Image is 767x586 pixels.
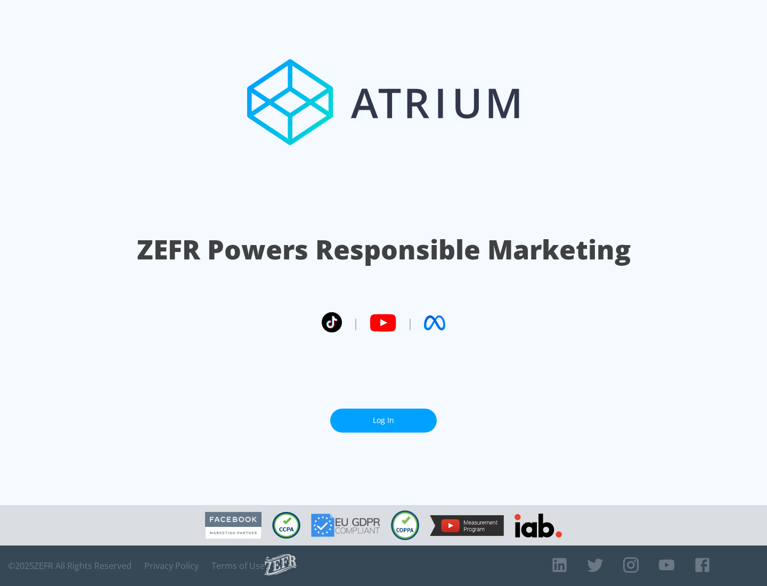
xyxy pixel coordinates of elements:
img: COPPA Compliant [391,510,419,540]
span: | [353,315,359,331]
a: Privacy Policy [144,560,199,571]
span: © 2025 ZEFR All Rights Reserved [8,560,132,571]
span: | [407,315,413,331]
img: CCPA Compliant [272,512,300,539]
a: Terms of Use [211,560,265,571]
img: Facebook Marketing Partner [205,512,262,539]
a: Log In [330,409,437,433]
img: IAB [515,514,562,538]
img: GDPR Compliant [311,514,380,537]
img: YouTube Measurement Program [430,515,504,536]
h1: ZEFR Powers Responsible Marketing [137,231,631,268]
